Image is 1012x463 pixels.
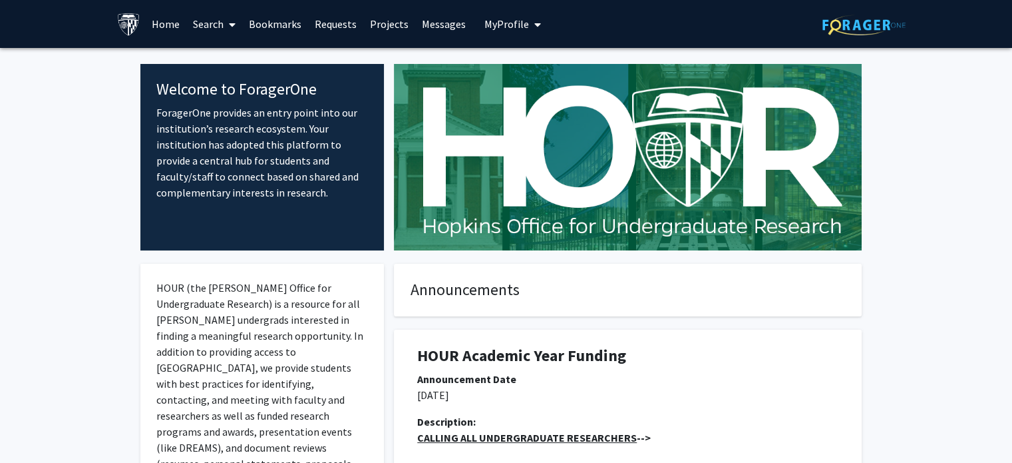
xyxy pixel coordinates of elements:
u: CALLING ALL UNDERGRADUATE RESEARCHERS [417,431,637,444]
a: Home [145,1,186,47]
h4: Welcome to ForagerOne [156,80,369,99]
a: Bookmarks [242,1,308,47]
strong: --> [417,431,651,444]
p: [DATE] [417,387,838,403]
p: ForagerOne provides an entry point into our institution’s research ecosystem. Your institution ha... [156,105,369,201]
img: ForagerOne Logo [822,15,906,35]
a: Messages [415,1,472,47]
span: My Profile [484,17,529,31]
div: Announcement Date [417,371,838,387]
img: Cover Image [394,64,862,250]
img: Johns Hopkins University Logo [117,13,140,36]
a: Requests [308,1,363,47]
div: Description: [417,414,838,430]
iframe: Chat [10,403,57,453]
a: Projects [363,1,415,47]
h1: HOUR Academic Year Funding [417,346,838,366]
a: Search [186,1,242,47]
h4: Announcements [411,280,845,300]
